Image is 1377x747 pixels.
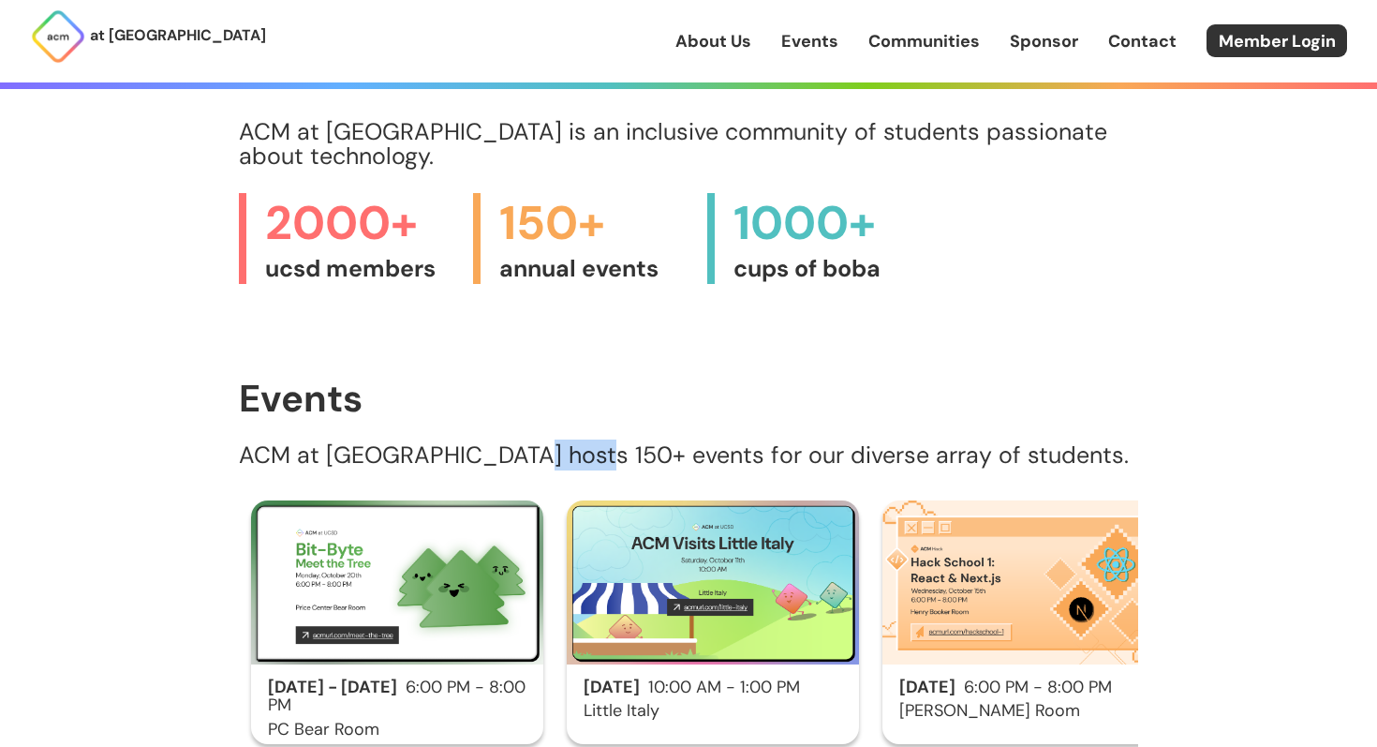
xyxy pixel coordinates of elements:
[239,443,1138,468] p: ACM at [GEOGRAPHIC_DATA] hosts 150+ events for our diverse array of students.
[1108,29,1177,53] a: Contact
[899,676,955,698] span: [DATE]
[1010,29,1078,53] a: Sponsor
[567,500,859,665] img: ACM Goes to Little Italy
[251,500,543,665] img: Bit Byte Meet the Tree
[1207,24,1347,57] a: Member Login
[239,120,1138,169] p: ACM at [GEOGRAPHIC_DATA] is an inclusive community of students passionate about technology.
[268,676,397,698] span: [DATE] - [DATE]
[584,676,640,698] span: [DATE]
[733,193,923,254] span: 1000+
[239,54,1138,96] h1: Join us.
[265,193,454,254] span: 2000+
[90,23,266,48] p: at [GEOGRAPHIC_DATA]
[30,8,86,65] img: ACM Logo
[239,378,1138,419] h1: Events
[781,29,838,53] a: Events
[499,254,688,284] span: annual events
[251,679,543,716] h2: 6:00 PM - 8:00 PM
[567,679,859,697] h2: 10:00 AM - 1:00 PM
[733,254,923,284] span: cups of boba
[882,679,1175,697] h2: 6:00 PM - 8:00 PM
[251,721,543,740] h3: PC Bear Room
[882,500,1175,665] img: Hack School 1: Building UIs w/ React & Next.js
[30,8,266,65] a: at [GEOGRAPHIC_DATA]
[567,702,859,721] h3: Little Italy
[868,29,980,53] a: Communities
[265,254,454,284] span: ucsd members
[882,702,1175,721] h3: [PERSON_NAME] Room
[675,29,751,53] a: About Us
[499,193,688,254] span: 150+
